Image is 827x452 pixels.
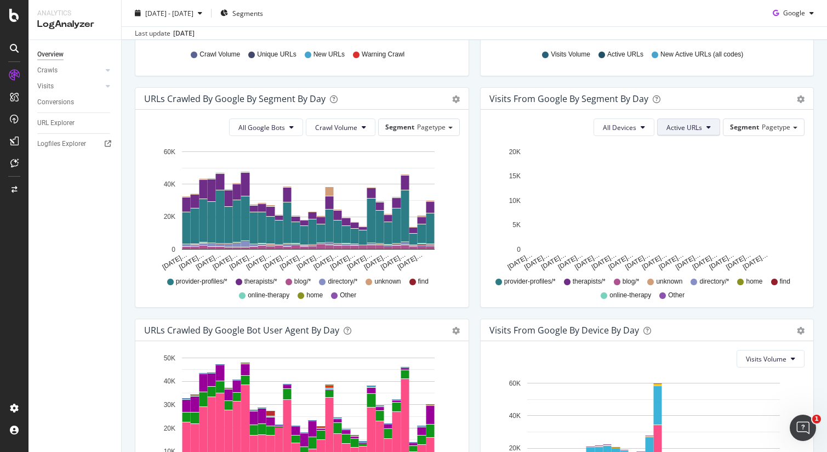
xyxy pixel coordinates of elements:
[509,197,520,205] text: 10K
[452,327,460,335] div: gear
[164,354,175,362] text: 50K
[452,95,460,103] div: gear
[306,118,375,136] button: Crawl Volume
[609,291,651,300] span: online-therapy
[164,401,175,409] text: 30K
[509,412,520,420] text: 40K
[315,123,357,132] span: Crawl Volume
[176,277,227,286] span: provider-profiles/*
[306,291,323,300] span: home
[37,49,64,60] div: Overview
[607,50,643,59] span: Active URLs
[517,246,521,253] text: 0
[37,18,112,31] div: LogAnalyzer
[603,123,636,132] span: All Devices
[385,122,414,132] span: Segment
[130,4,207,22] button: [DATE] - [DATE]
[164,378,175,386] text: 40K
[797,327,805,335] div: gear
[37,138,113,150] a: Logfiles Explorer
[780,277,790,286] span: find
[244,277,277,286] span: therapists/*
[762,122,790,132] span: Pagetype
[573,277,606,286] span: therapists/*
[313,50,345,59] span: New URLs
[594,118,654,136] button: All Devices
[229,118,303,136] button: All Google Bots
[812,415,821,423] span: 1
[657,118,720,136] button: Active URLs
[783,8,805,18] span: Google
[512,221,521,229] text: 5K
[551,50,590,59] span: Visits Volume
[660,50,743,59] span: New Active URLs (all codes)
[172,246,175,253] text: 0
[509,380,520,387] text: 60K
[418,277,429,286] span: find
[144,93,326,104] div: URLs Crawled by Google By Segment By Day
[37,81,102,92] a: Visits
[768,4,818,22] button: Google
[623,277,640,286] span: blog/*
[144,325,339,336] div: URLs Crawled by Google bot User Agent By Day
[509,172,520,180] text: 15K
[656,277,682,286] span: unknown
[746,277,762,286] span: home
[417,122,446,132] span: Pagetype
[216,4,267,22] button: Segments
[790,415,816,441] iframe: Intercom live chat
[164,180,175,188] text: 40K
[199,50,240,59] span: Crawl Volume
[164,213,175,221] text: 20K
[504,277,556,286] span: provider-profiles/*
[340,291,356,300] span: Other
[37,9,112,18] div: Analytics
[37,117,75,129] div: URL Explorer
[797,95,805,103] div: gear
[489,145,805,272] svg: A chart.
[173,29,195,38] div: [DATE]
[489,93,648,104] div: Visits from Google By Segment By Day
[257,50,296,59] span: Unique URLs
[37,49,113,60] a: Overview
[164,425,175,432] text: 20K
[248,291,289,300] span: online-therapy
[164,148,175,156] text: 60K
[362,50,404,59] span: Warning Crawl
[145,8,193,18] span: [DATE] - [DATE]
[37,81,54,92] div: Visits
[238,123,285,132] span: All Google Bots
[37,65,58,76] div: Crawls
[294,277,311,286] span: blog/*
[489,325,639,336] div: Visits From Google By Device By Day
[37,97,74,108] div: Conversions
[699,277,729,286] span: directory/*
[730,122,759,132] span: Segment
[37,97,113,108] a: Conversions
[232,8,263,18] span: Segments
[668,291,685,300] span: Other
[374,277,401,286] span: unknown
[135,29,195,38] div: Last update
[666,123,702,132] span: Active URLs
[37,138,86,150] div: Logfiles Explorer
[509,148,520,156] text: 20K
[746,354,786,364] span: Visits Volume
[737,350,805,368] button: Visits Volume
[37,117,113,129] a: URL Explorer
[328,277,357,286] span: directory/*
[144,145,460,272] svg: A chart.
[37,65,102,76] a: Crawls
